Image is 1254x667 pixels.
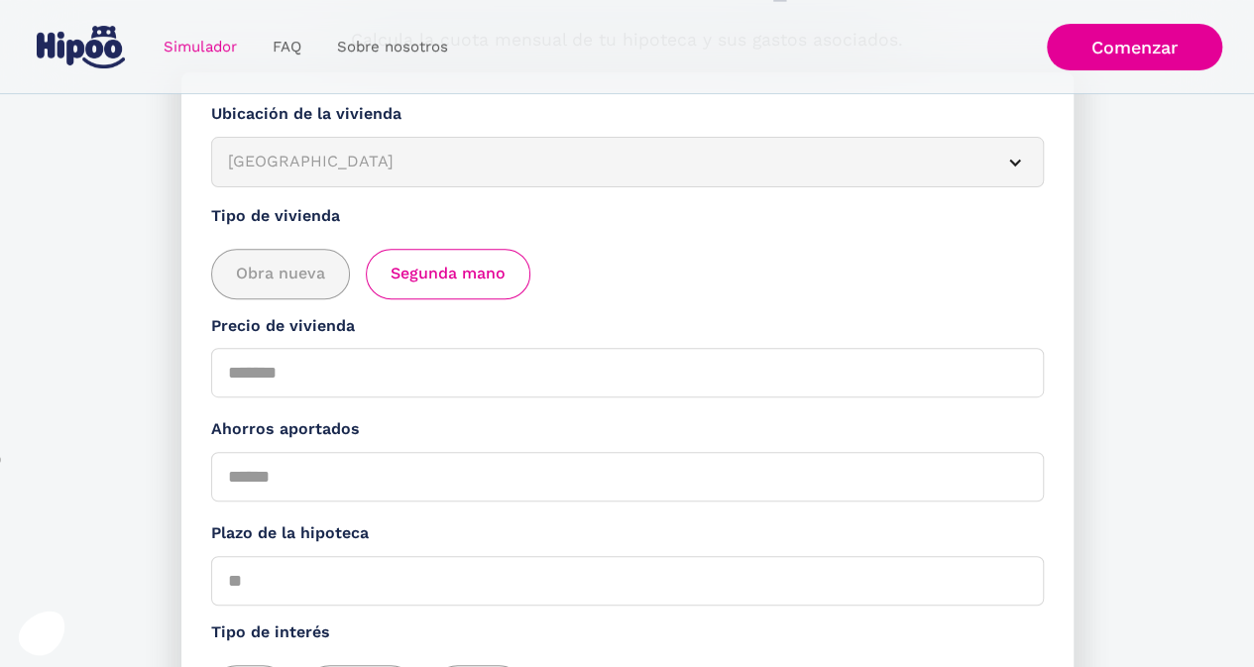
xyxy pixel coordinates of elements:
[33,18,130,76] a: home
[211,314,1044,339] label: Precio de vivienda
[255,28,319,66] a: FAQ
[236,262,325,286] span: Obra nueva
[211,204,1044,229] label: Tipo de vivienda
[1047,24,1222,70] a: Comenzar
[211,102,1044,127] label: Ubicación de la vivienda
[146,28,255,66] a: Simulador
[228,150,979,174] div: [GEOGRAPHIC_DATA]
[211,521,1044,546] label: Plazo de la hipoteca
[319,28,466,66] a: Sobre nosotros
[211,417,1044,442] label: Ahorros aportados
[211,249,1044,299] div: add_description_here
[391,262,506,286] span: Segunda mano
[211,620,1044,645] label: Tipo de interés
[211,137,1044,187] article: [GEOGRAPHIC_DATA]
